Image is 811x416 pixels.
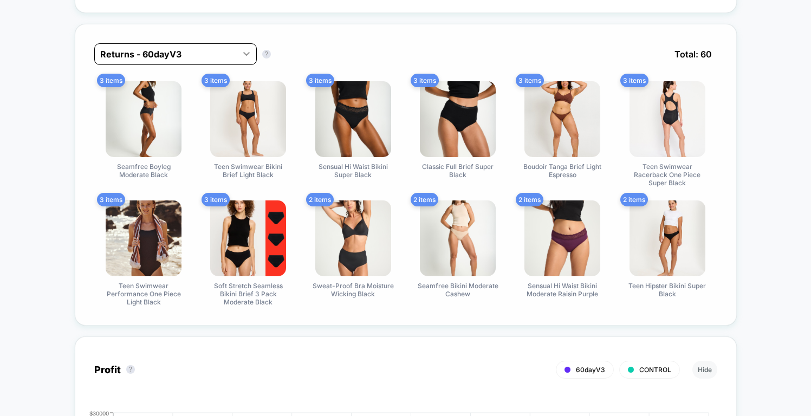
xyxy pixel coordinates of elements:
[524,81,600,157] img: Boudoir Tanga Brief Light Espresso
[315,200,391,276] img: Sweat-Proof Bra Moisture Wicking Black
[524,200,600,276] img: Sensual Hi Waist Bikini Moderate Raisin Purple
[411,193,438,206] span: 2 items
[522,282,603,298] span: Sensual Hi Waist Bikini Moderate Raisin Purple
[313,282,394,298] span: Sweat-Proof Bra Moisture Wicking Black
[313,162,394,179] span: Sensual Hi Waist Bikini Super Black
[103,162,184,179] span: Seamfree Boyleg Moderate Black
[315,81,391,157] img: Sensual Hi Waist Bikini Super Black
[106,81,181,157] img: Seamfree Boyleg Moderate Black
[126,365,135,374] button: ?
[411,74,439,87] span: 3 items
[210,81,286,157] img: Teen Swimwear Bikini Brief Light Black
[516,74,544,87] span: 3 items
[420,81,496,157] img: Classic Full Brief Super Black
[202,193,230,206] span: 3 items
[516,193,543,206] span: 2 items
[106,200,181,276] img: Teen Swimwear Performance One Piece Light Black
[669,43,717,65] span: Total: 60
[576,366,605,374] span: 60dayV3
[620,193,648,206] span: 2 items
[630,200,705,276] img: Teen Hipster Bikini Super Black
[306,193,334,206] span: 2 items
[207,162,289,179] span: Teen Swimwear Bikini Brief Light Black
[630,81,705,157] img: Teen Swimwear Racerback One Piece Super Black
[306,74,334,87] span: 3 items
[417,162,498,179] span: Classic Full Brief Super Black
[420,200,496,276] img: Seamfree Bikini Moderate Cashew
[262,50,271,58] button: ?
[639,366,671,374] span: CONTROL
[210,200,286,276] img: Soft Stretch Seamless Bikini Brief 3 Pack Moderate Black
[202,74,230,87] span: 3 items
[103,282,184,306] span: Teen Swimwear Performance One Piece Light Black
[692,361,717,379] button: Hide
[207,282,289,306] span: Soft Stretch Seamless Bikini Brief 3 Pack Moderate Black
[627,162,708,187] span: Teen Swimwear Racerback One Piece Super Black
[627,282,708,298] span: Teen Hipster Bikini Super Black
[522,162,603,179] span: Boudoir Tanga Brief Light Espresso
[417,282,498,298] span: Seamfree Bikini Moderate Cashew
[620,74,648,87] span: 3 items
[97,74,125,87] span: 3 items
[97,193,125,206] span: 3 items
